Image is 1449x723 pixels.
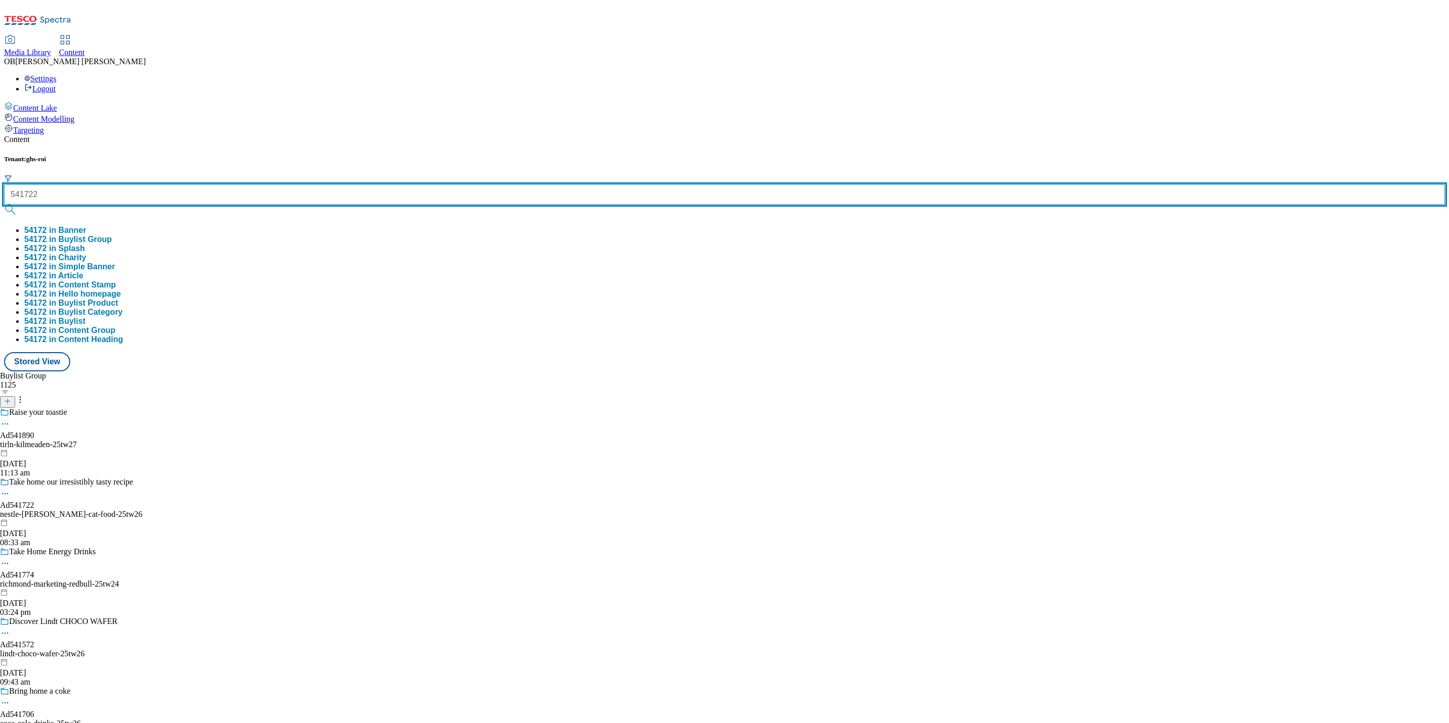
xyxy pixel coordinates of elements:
[59,48,85,57] span: Content
[4,184,1445,205] input: Search
[15,57,146,66] span: [PERSON_NAME] [PERSON_NAME]
[24,308,123,317] button: 54172 in Buylist Category
[9,617,117,626] div: Discover Lindt CHOCO WAFER
[24,262,115,271] button: 54172 in Simple Banner
[24,84,56,93] a: Logout
[24,335,123,344] button: 54172 in Content Heading
[59,308,123,316] span: Buylist Category
[24,317,85,326] button: 54172 in Buylist
[59,317,85,325] span: Buylist
[24,226,86,235] button: 54172 in Banner
[13,115,74,123] span: Content Modelling
[4,36,51,57] a: Media Library
[24,235,112,244] button: 54172 in Buylist Group
[13,126,44,134] span: Targeting
[26,155,46,163] span: ghs-roi
[4,124,1445,135] a: Targeting
[13,104,57,112] span: Content Lake
[24,271,83,280] button: 54172 in Article
[24,326,115,335] button: 54172 in Content Group
[9,477,133,487] div: Take home our irresistibly tasty recipe
[9,687,70,696] div: Bring home a coke
[24,253,86,262] button: 54172 in Charity
[24,74,57,83] a: Settings
[59,253,86,262] span: Charity
[24,290,121,299] button: 54172 in Hello homepage
[24,271,83,280] div: 54172 in
[24,308,123,317] div: 54172 in
[24,280,116,290] button: 54172 in Content Stamp
[24,317,85,326] div: 54172 in
[59,36,85,57] a: Content
[24,299,118,308] div: 54172 in
[4,155,1445,163] h5: Tenant:
[59,299,118,307] span: Buylist Product
[4,135,1445,144] div: Content
[4,48,51,57] span: Media Library
[58,271,83,280] span: Article
[9,408,67,417] div: Raise your toastie
[4,102,1445,113] a: Content Lake
[24,253,86,262] div: 54172 in
[24,299,118,308] button: 54172 in Buylist Product
[9,547,95,556] div: Take Home Energy Drinks
[4,174,12,182] svg: Search Filters
[4,57,15,66] span: OB
[24,244,85,253] button: 54172 in Splash
[4,352,70,371] button: Stored View
[4,113,1445,124] a: Content Modelling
